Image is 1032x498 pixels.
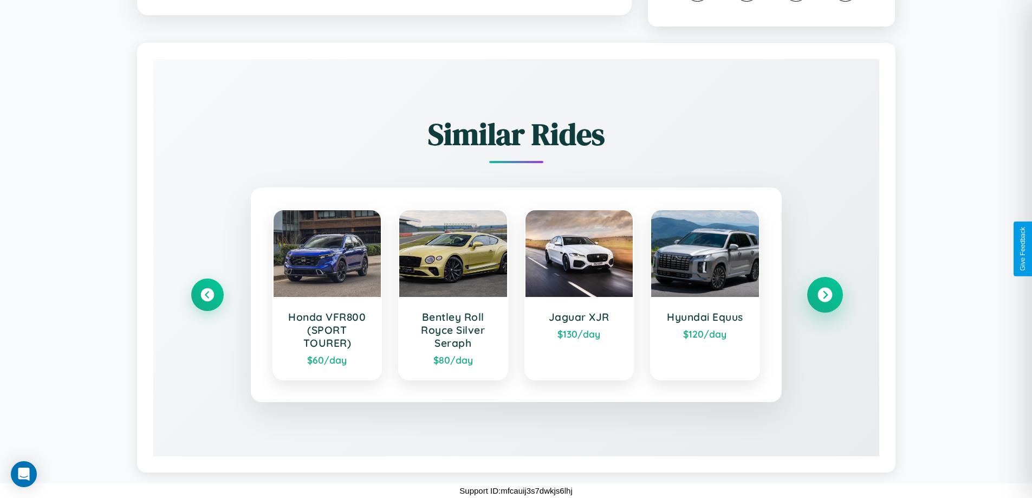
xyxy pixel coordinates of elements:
h3: Hyundai Equus [662,311,748,324]
div: $ 60 /day [284,354,371,366]
div: Give Feedback [1019,227,1027,271]
h3: Bentley Roll Royce Silver Seraph [410,311,496,350]
div: Open Intercom Messenger [11,461,37,487]
a: Honda VFR800 (SPORT TOURER)$60/day [272,209,382,380]
p: Support ID: mfcauij3s7dwkjs6lhj [459,483,572,498]
h2: Similar Rides [191,113,841,155]
a: Jaguar XJR$130/day [524,209,634,380]
div: $ 80 /day [410,354,496,366]
h3: Honda VFR800 (SPORT TOURER) [284,311,371,350]
h3: Jaguar XJR [536,311,622,324]
div: $ 130 /day [536,328,622,340]
a: Hyundai Equus$120/day [650,209,760,380]
a: Bentley Roll Royce Silver Seraph$80/day [398,209,508,380]
div: $ 120 /day [662,328,748,340]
